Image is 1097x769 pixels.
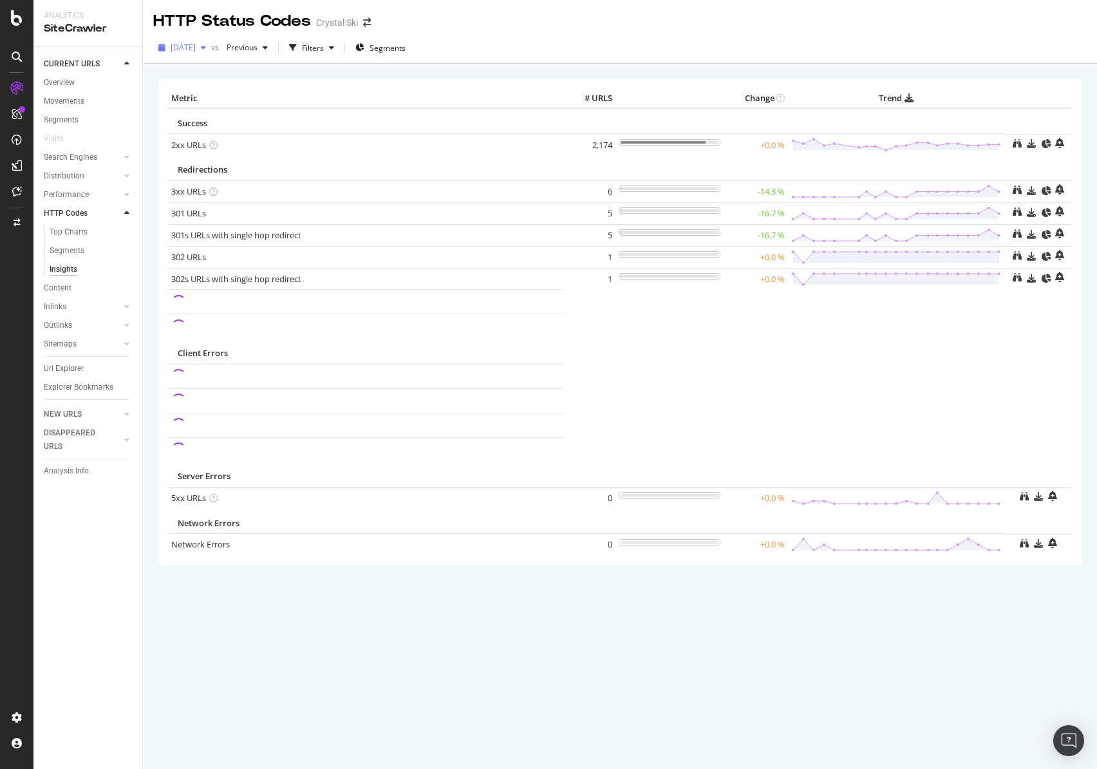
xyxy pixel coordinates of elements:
[178,164,227,175] span: Redirections
[1055,272,1064,282] div: bell-plus
[350,37,411,58] button: Segments
[564,487,615,509] td: 0
[44,76,75,90] div: Overview
[564,268,615,290] td: 1
[44,408,82,421] div: NEW URLS
[44,10,132,21] div: Analytics
[1055,250,1064,260] div: bell-plus
[153,10,311,32] div: HTTP Status Codes
[44,188,89,202] div: Performance
[171,139,206,151] a: 2xx URLs
[724,487,788,509] td: +0.0 %
[724,246,788,268] td: +0.0 %
[171,207,206,219] a: 301 URLs
[44,169,84,183] div: Distribution
[50,263,77,276] div: Insights
[168,89,564,108] th: Metric
[564,534,615,556] td: 0
[1053,725,1084,756] div: Open Intercom Messenger
[50,263,133,276] a: Insights
[1055,184,1064,195] div: bell-plus
[171,251,206,263] a: 302 URLs
[44,362,133,375] a: Url Explorer
[724,224,788,246] td: -16.7 %
[1048,491,1057,501] div: bell-plus
[44,113,79,127] div: Segments
[302,43,324,53] div: Filters
[44,281,71,295] div: Content
[44,408,120,421] a: NEW URLS
[1055,138,1064,148] div: bell-plus
[724,180,788,202] td: -14.3 %
[44,207,88,220] div: HTTP Codes
[44,300,66,314] div: Inlinks
[44,337,77,351] div: Sitemaps
[178,517,239,529] span: Network Errors
[44,362,84,375] div: Url Explorer
[44,337,120,351] a: Sitemaps
[171,273,301,285] a: 302s URLs with single hop redirect
[211,41,221,52] span: vs
[284,37,339,58] button: Filters
[44,132,76,146] a: Visits
[171,492,206,504] a: 5xx URLs
[724,202,788,224] td: -16.7 %
[44,95,84,108] div: Movements
[44,319,120,332] a: Outlinks
[44,464,133,478] a: Analysis Info
[724,534,788,556] td: +0.0 %
[153,37,211,58] button: [DATE]
[44,151,120,164] a: Search Engines
[564,134,615,156] td: 2,174
[724,268,788,290] td: +0.0 %
[724,89,788,108] th: Change
[44,132,63,146] div: Visits
[44,319,72,332] div: Outlinks
[44,169,120,183] a: Distribution
[44,207,120,220] a: HTTP Codes
[178,117,207,129] span: Success
[1048,538,1057,548] div: bell-plus
[44,281,133,295] a: Content
[1055,228,1064,238] div: bell-plus
[564,224,615,246] td: 5
[178,347,228,359] span: Client Errors
[363,18,371,27] div: arrow-right-arrow-left
[50,225,133,239] a: Top Charts
[44,113,133,127] a: Segments
[221,37,273,58] button: Previous
[724,134,788,156] td: +0.0 %
[171,229,301,241] a: 301s URLs with single hop redirect
[171,185,206,197] a: 3xx URLs
[171,42,196,53] span: 2025 Oct. 8th
[50,244,84,258] div: Segments
[44,300,120,314] a: Inlinks
[564,180,615,202] td: 6
[50,225,88,239] div: Top Charts
[44,57,100,71] div: CURRENT URLS
[50,244,133,258] a: Segments
[44,381,113,394] div: Explorer Bookmarks
[44,76,133,90] a: Overview
[44,426,109,453] div: DISAPPEARED URLS
[178,470,230,482] span: Server Errors
[44,21,132,36] div: SiteCrawler
[221,42,258,53] span: Previous
[788,89,1004,108] th: Trend
[44,95,133,108] a: Movements
[564,246,615,268] td: 1
[564,89,615,108] th: # URLS
[44,464,89,478] div: Analysis Info
[44,381,133,394] a: Explorer Bookmarks
[171,538,230,550] a: Network Errors
[370,43,406,53] span: Segments
[44,426,120,453] a: DISAPPEARED URLS
[44,57,120,71] a: CURRENT URLS
[1055,206,1064,216] div: bell-plus
[564,202,615,224] td: 5
[44,151,97,164] div: Search Engines
[316,16,358,29] div: Crystal Ski
[44,188,120,202] a: Performance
